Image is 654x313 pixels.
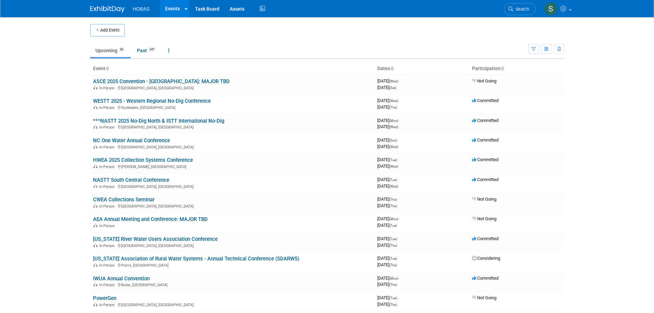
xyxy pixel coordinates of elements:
[389,237,397,241] span: (Tue)
[93,165,97,168] img: In-Person Event
[147,47,157,52] span: 247
[93,85,372,90] div: [GEOGRAPHIC_DATA], [GEOGRAPHIC_DATA]
[99,283,117,287] span: In-Person
[389,105,397,109] span: (Thu)
[377,223,397,228] span: [DATE]
[389,145,398,149] span: (Wed)
[389,263,397,267] span: (Thu)
[93,185,97,188] img: In-Person Event
[472,256,500,261] span: Considering
[93,183,372,189] div: [GEOGRAPHIC_DATA], [GEOGRAPHIC_DATA]
[99,204,117,209] span: In-Person
[377,183,398,189] span: [DATE]
[132,44,162,57] a: Past247
[398,137,399,143] span: -
[93,105,97,109] img: In-Person Event
[399,118,400,123] span: -
[93,86,97,89] img: In-Person Event
[389,303,397,306] span: (Thu)
[93,145,97,148] img: In-Person Event
[118,47,125,52] span: 30
[472,118,498,123] span: Committed
[398,236,399,241] span: -
[399,98,400,103] span: -
[377,276,400,281] span: [DATE]
[472,216,496,221] span: Not Going
[377,78,400,83] span: [DATE]
[399,78,400,83] span: -
[472,276,498,281] span: Committed
[90,24,125,36] button: Add Event
[544,2,558,15] img: Stephen Alston
[93,282,372,287] div: Boise, [GEOGRAPHIC_DATA]
[375,63,469,75] th: Dates
[93,303,97,306] img: In-Person Event
[105,66,109,71] a: Sort by Event Name
[389,198,397,201] span: (Thu)
[377,262,397,267] span: [DATE]
[93,137,170,144] a: NC One Water Annual Conference
[472,137,498,143] span: Committed
[377,177,399,182] span: [DATE]
[398,197,399,202] span: -
[90,44,130,57] a: Upcoming30
[93,276,150,282] a: IWUA Annual Convention
[377,118,400,123] span: [DATE]
[93,243,372,248] div: [GEOGRAPHIC_DATA], [GEOGRAPHIC_DATA]
[377,104,397,110] span: [DATE]
[377,157,399,162] span: [DATE]
[389,158,397,162] span: (Tue)
[99,185,117,189] span: In-Person
[389,138,397,142] span: (Sun)
[99,263,117,268] span: In-Person
[472,177,498,182] span: Committed
[389,86,396,90] span: (Sat)
[93,164,372,169] div: [PERSON_NAME], [GEOGRAPHIC_DATA]
[377,164,398,169] span: [DATE]
[398,157,399,162] span: -
[99,165,117,169] span: In-Person
[472,197,496,202] span: Not Going
[472,295,496,300] span: Not Going
[398,177,399,182] span: -
[93,98,211,104] a: WESTT 2025 - Western Regional No-Dig Conference
[93,224,97,227] img: In-Person Event
[93,144,372,149] div: [GEOGRAPHIC_DATA], [GEOGRAPHIC_DATA]
[513,7,529,12] span: Search
[93,302,372,307] div: [GEOGRAPHIC_DATA], [GEOGRAPHIC_DATA]
[390,66,393,71] a: Sort by Start Date
[389,224,397,227] span: (Tue)
[90,6,125,13] img: ExhibitDay
[377,236,399,241] span: [DATE]
[398,256,399,261] span: -
[99,303,117,307] span: In-Person
[389,204,397,208] span: (Thu)
[389,244,397,247] span: (Thu)
[472,98,498,103] span: Committed
[389,125,398,129] span: (Wed)
[93,295,116,301] a: PowerGen
[99,224,117,228] span: In-Person
[93,124,372,130] div: [GEOGRAPHIC_DATA], [GEOGRAPHIC_DATA]
[389,257,397,260] span: (Tue)
[377,243,397,248] span: [DATE]
[99,244,117,248] span: In-Person
[389,79,398,83] span: (Wed)
[93,263,97,267] img: In-Person Event
[389,283,397,287] span: (Thu)
[93,203,372,209] div: [GEOGRAPHIC_DATA], [GEOGRAPHIC_DATA]
[93,283,97,286] img: In-Person Event
[389,277,398,280] span: (Mon)
[93,78,230,85] a: ASCE 2025 Convention - [GEOGRAPHIC_DATA]: MAJOR TBD
[472,236,498,241] span: Committed
[469,63,564,75] th: Participation
[377,203,397,208] span: [DATE]
[90,63,375,75] th: Event
[377,302,397,307] span: [DATE]
[99,86,117,90] span: In-Person
[93,104,372,110] div: Scottsdale, [GEOGRAPHIC_DATA]
[377,137,399,143] span: [DATE]
[399,216,400,221] span: -
[93,204,97,208] img: In-Person Event
[93,118,224,124] a: ***NASTT 2025 No-Dig North & ISTT International No-Dig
